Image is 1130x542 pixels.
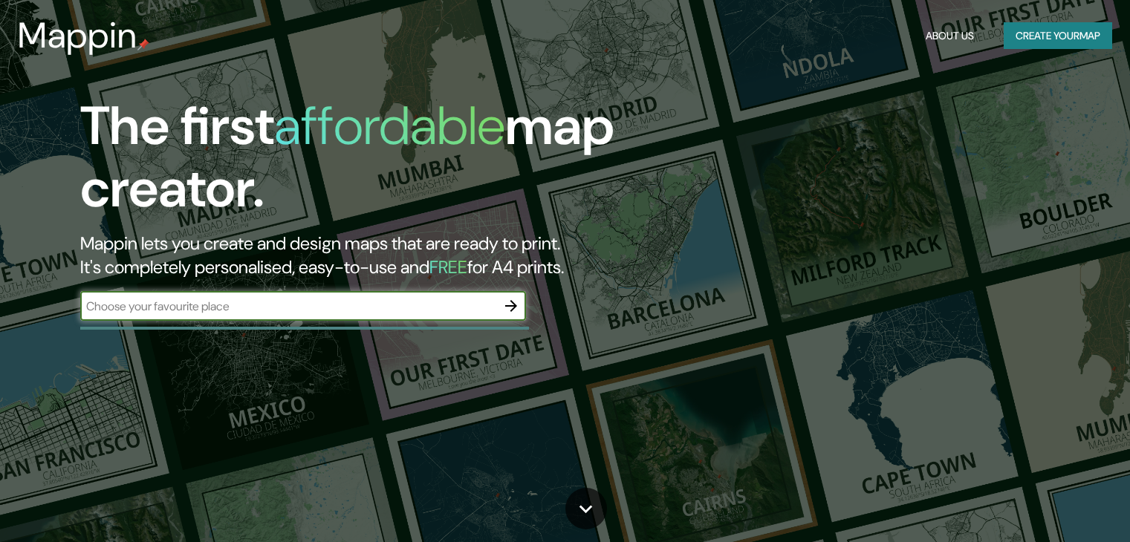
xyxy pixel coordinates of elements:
button: About Us [920,22,980,50]
img: mappin-pin [137,39,149,50]
h1: affordable [274,91,505,160]
input: Choose your favourite place [80,298,496,315]
h2: Mappin lets you create and design maps that are ready to print. It's completely personalised, eas... [80,232,646,279]
h5: FREE [429,255,467,278]
h3: Mappin [18,15,137,56]
button: Create yourmap [1004,22,1112,50]
h1: The first map creator. [80,95,646,232]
